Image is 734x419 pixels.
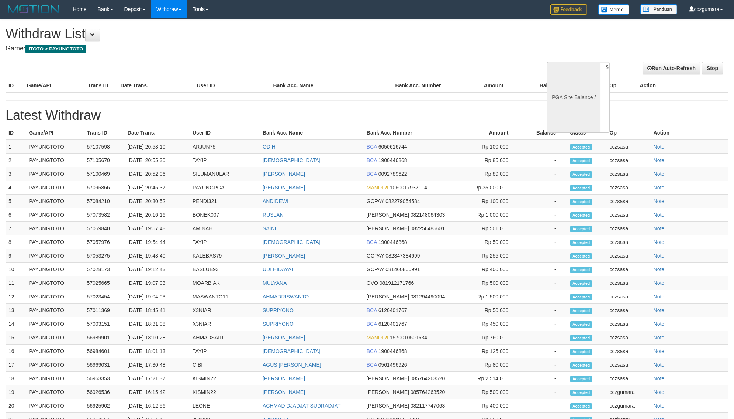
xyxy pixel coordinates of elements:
[26,276,84,290] td: PAYUNGTOTO
[84,385,125,399] td: 56926536
[654,253,665,259] a: Note
[411,212,445,218] span: 082148064303
[463,385,519,399] td: Rp 500,000
[263,185,305,191] a: [PERSON_NAME]
[26,331,84,345] td: PAYUNGTOTO
[367,157,377,163] span: BCA
[6,222,26,235] td: 7
[125,290,190,304] td: [DATE] 19:04:03
[654,157,665,163] a: Note
[519,399,567,413] td: -
[190,276,260,290] td: MOARBIAK
[378,157,407,163] span: 1900446868
[606,79,637,92] th: Op
[519,276,567,290] td: -
[26,345,84,358] td: PAYUNGTOTO
[550,4,587,15] img: Feedback.jpg
[190,140,260,154] td: ARJUN75
[190,331,260,345] td: AHMADSAID
[190,126,260,140] th: User ID
[84,235,125,249] td: 57057976
[125,263,190,276] td: [DATE] 19:12:43
[367,198,384,204] span: GOPAY
[270,79,392,92] th: Bank Acc. Name
[263,171,305,177] a: [PERSON_NAME]
[654,376,665,381] a: Note
[6,372,26,385] td: 18
[84,140,125,154] td: 57107598
[6,181,26,195] td: 4
[84,249,125,263] td: 57053275
[654,294,665,300] a: Note
[84,345,125,358] td: 56984601
[654,348,665,354] a: Note
[6,276,26,290] td: 11
[125,345,190,358] td: [DATE] 18:01:13
[190,167,260,181] td: SILUMANULAR
[654,226,665,231] a: Note
[654,280,665,286] a: Note
[125,222,190,235] td: [DATE] 19:57:48
[84,263,125,276] td: 57028173
[453,79,515,92] th: Amount
[607,222,651,235] td: cczsasa
[570,144,592,150] span: Accepted
[263,266,294,272] a: UDI HIDAYAT
[190,249,260,263] td: KALEBAS79
[6,208,26,222] td: 6
[607,140,651,154] td: cczsasa
[378,144,407,150] span: 6050616744
[263,198,288,204] a: ANDIDEWI
[26,167,84,181] td: PAYUNGTOTO
[6,195,26,208] td: 5
[519,181,567,195] td: -
[84,208,125,222] td: 57073582
[654,212,665,218] a: Note
[263,362,321,368] a: AGUS [PERSON_NAME]
[125,358,190,372] td: [DATE] 17:30:48
[607,181,651,195] td: cczsasa
[654,198,665,204] a: Note
[125,167,190,181] td: [DATE] 20:52:06
[607,304,651,317] td: cczsasa
[190,263,260,276] td: BASLUB93
[519,372,567,385] td: -
[607,345,651,358] td: cczsasa
[26,358,84,372] td: PAYUNGTOTO
[263,253,305,259] a: [PERSON_NAME]
[367,253,384,259] span: GOPAY
[125,208,190,222] td: [DATE] 20:16:16
[378,239,407,245] span: 1900446868
[519,154,567,167] td: -
[463,181,519,195] td: Rp 35,000,000
[6,290,26,304] td: 12
[519,167,567,181] td: -
[519,235,567,249] td: -
[6,358,26,372] td: 17
[463,263,519,276] td: Rp 400,000
[190,154,260,167] td: TAYIP
[26,140,84,154] td: PAYUNGTOTO
[26,235,84,249] td: PAYUNGTOTO
[607,126,651,140] th: Op
[463,345,519,358] td: Rp 125,000
[367,239,377,245] span: BCA
[190,235,260,249] td: TAYIP
[84,167,125,181] td: 57100469
[6,331,26,345] td: 15
[125,126,190,140] th: Date Trans.
[463,290,519,304] td: Rp 1,500,000
[570,294,592,300] span: Accepted
[463,358,519,372] td: Rp 80,000
[84,358,125,372] td: 56969031
[463,331,519,345] td: Rp 760,000
[378,348,407,354] span: 1900446868
[364,126,463,140] th: Bank Acc. Number
[190,208,260,222] td: BONEK007
[570,335,592,341] span: Accepted
[411,376,445,381] span: 085764263520
[6,249,26,263] td: 9
[654,389,665,395] a: Note
[607,154,651,167] td: cczsasa
[567,126,607,140] th: Status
